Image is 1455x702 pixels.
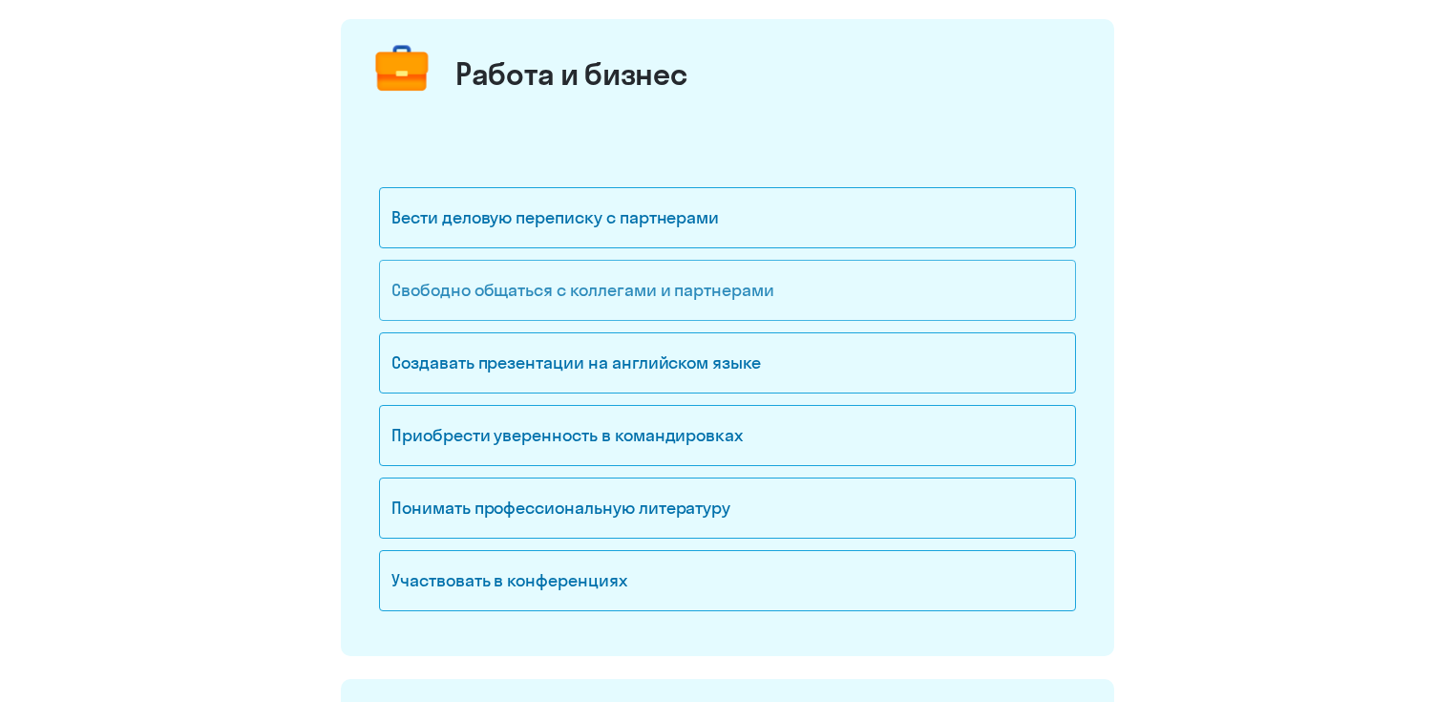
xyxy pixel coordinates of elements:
[379,478,1076,539] div: Понимать профессиональную литературу
[379,187,1076,248] div: Вести деловую переписку с партнерами
[455,54,687,93] div: Работа и бизнес
[367,34,437,105] img: briefcase.png
[379,550,1076,611] div: Участвовать в конференциях
[379,260,1076,321] div: Свободно общаться с коллегами и партнерами
[379,332,1076,394] div: Создавать презентации на английском языке
[379,405,1076,466] div: Приобрести уверенность в командировках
